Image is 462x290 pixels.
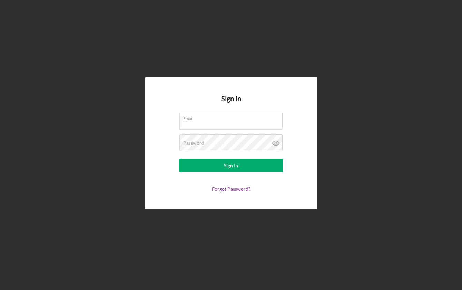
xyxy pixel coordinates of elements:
h4: Sign In [221,95,241,113]
div: Sign In [224,159,238,172]
a: Forgot Password? [212,186,250,192]
label: Email [183,113,283,121]
label: Password [183,140,204,146]
button: Sign In [179,159,283,172]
